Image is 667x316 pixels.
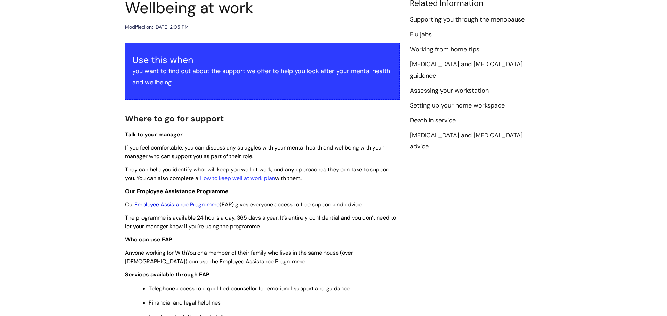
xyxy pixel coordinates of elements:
[125,201,363,208] span: Our (EAP) gives everyone access to free support and advice.
[125,131,183,138] span: Talk to your manager
[410,101,505,110] a: Setting up your home workspace
[125,23,189,32] div: Modified on: [DATE] 2:05 PM
[125,166,390,182] span: They can help you identify what will keep you well at work, and any approaches they can take to s...
[125,188,229,195] span: Our Employee Assistance Programme
[125,249,353,265] span: Anyone working for WithYou or a member of their family who lives in the same house (over [DEMOGRA...
[125,271,209,278] strong: Services available through EAP
[149,299,221,306] span: Financial and legal helplines
[410,131,523,151] a: [MEDICAL_DATA] and [MEDICAL_DATA] advice
[275,174,302,182] span: with them.
[134,201,220,208] a: Employee Assistance Programme
[410,86,489,95] a: Assessing your workstation
[410,45,479,54] a: Working from home tips
[410,30,432,39] a: Flu jabs
[132,54,392,66] h3: Use this when
[125,236,172,243] strong: Who can use EAP
[200,174,275,182] a: How to keep well at work plan
[125,144,384,160] span: If you feel comfortable, you can discuss any struggles with your mental health and wellbeing with...
[149,285,350,292] span: Telephone access to a qualified counsellor for emotional support and guidance
[410,15,525,24] a: Supporting you through the menopause
[410,116,456,125] a: Death in service
[132,66,392,88] p: you want to find out about the support we offer to help you look after your mental health and wel...
[125,214,396,230] span: The programme is available 24 hours a day, 365 days a year. It’s entirely confidential and you do...
[410,60,523,80] a: [MEDICAL_DATA] and [MEDICAL_DATA] guidance
[125,113,224,124] span: Where to go for support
